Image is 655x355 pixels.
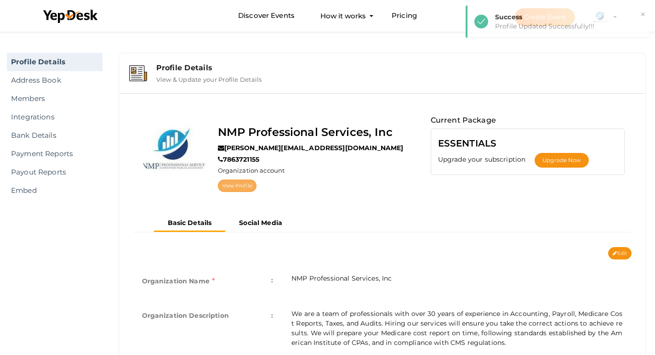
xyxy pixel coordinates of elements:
[154,215,226,232] button: Basic Details
[535,153,588,168] button: Upgrade Now
[271,274,273,287] span: :
[431,114,496,126] label: Current Package
[218,180,256,192] a: View Profile
[495,12,643,22] div: Success
[156,72,262,83] label: View & Update your Profile Details
[7,145,103,163] a: Payment Reports
[495,22,643,31] div: Profile Updated Successfully!!!
[640,9,646,20] button: ×
[7,126,103,145] a: Bank Details
[438,155,535,164] label: Upgrade your subscription
[282,265,632,300] td: NMP Professional Services, Inc
[7,90,103,108] a: Members
[140,114,209,183] img: YXINNZ9K_normal.jpeg
[129,65,147,81] img: event-details.svg
[218,155,260,164] label: 7863721155
[218,124,393,141] label: NMP Professional Services, Inc
[225,215,296,231] button: Social Media
[318,7,369,24] button: How it works
[142,274,215,288] label: Organization Name
[271,309,273,322] span: :
[7,163,103,181] a: Payout Reports
[218,166,285,175] label: Organization account
[124,76,641,85] a: Profile Details View & Update your Profile Details
[168,219,212,227] b: Basic Details
[218,143,404,152] label: [PERSON_NAME][EMAIL_ADDRESS][DOMAIN_NAME]
[7,181,103,200] a: Embed
[7,53,103,71] a: Profile Details
[239,219,282,227] b: Social Media
[392,7,417,24] a: Pricing
[238,7,295,24] a: Discover Events
[438,136,496,151] label: ESSENTIALS
[156,63,636,72] div: Profile Details
[608,247,632,259] button: Edit
[7,108,103,126] a: Integrations
[7,71,103,90] a: Address Book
